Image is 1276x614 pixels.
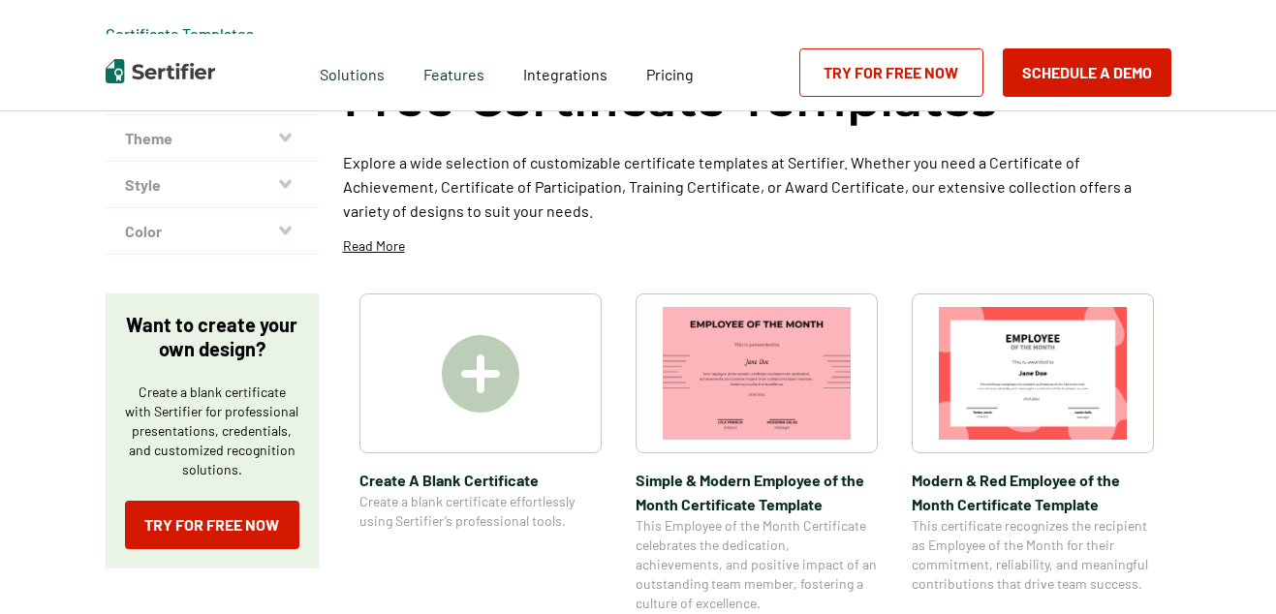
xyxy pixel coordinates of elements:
[359,492,602,531] span: Create a blank certificate effortlessly using Sertifier’s professional tools.
[442,335,519,413] img: Create A Blank Certificate
[343,150,1171,223] p: Explore a wide selection of customizable certificate templates at Sertifier. Whether you need a C...
[106,162,319,208] button: Style
[106,24,254,44] div: Breadcrumb
[125,383,299,479] p: Create a blank certificate with Sertifier for professional presentations, credentials, and custom...
[106,24,254,44] span: Certificate Templates
[912,468,1154,516] span: Modern & Red Employee of the Month Certificate Template
[343,236,405,256] p: Read More
[939,307,1127,440] img: Modern & Red Employee of the Month Certificate Template
[523,65,607,83] span: Integrations
[106,208,319,255] button: Color
[320,60,385,84] span: Solutions
[646,65,694,83] span: Pricing
[125,313,299,361] p: Want to create your own design?
[359,468,602,492] span: Create A Blank Certificate
[106,24,254,43] a: Certificate Templates
[636,468,878,516] span: Simple & Modern Employee of the Month Certificate Template
[799,48,983,97] a: Try for Free Now
[636,516,878,613] span: This Employee of the Month Certificate celebrates the dedication, achievements, and positive impa...
[646,60,694,84] a: Pricing
[106,115,319,162] button: Theme
[423,60,484,84] span: Features
[523,60,607,84] a: Integrations
[125,501,299,549] a: Try for Free Now
[106,59,215,83] img: Sertifier | Digital Credentialing Platform
[912,293,1154,613] a: Modern & Red Employee of the Month Certificate TemplateModern & Red Employee of the Month Certifi...
[912,516,1154,594] span: This certificate recognizes the recipient as Employee of the Month for their commitment, reliabil...
[663,307,851,440] img: Simple & Modern Employee of the Month Certificate Template
[636,293,878,613] a: Simple & Modern Employee of the Month Certificate TemplateSimple & Modern Employee of the Month C...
